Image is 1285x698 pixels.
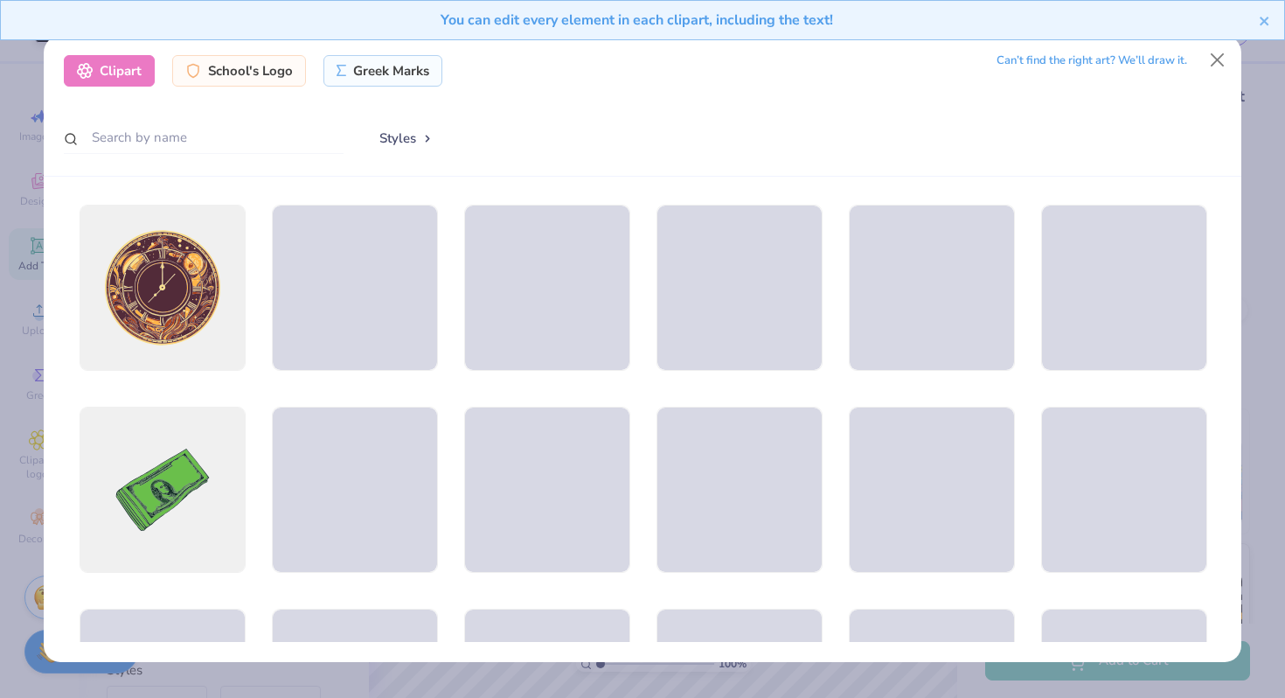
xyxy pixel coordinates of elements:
input: Search by name [64,122,344,154]
div: Greek Marks [323,55,443,87]
div: You can edit every element in each clipart, including the text! [14,10,1259,31]
button: Styles [361,122,452,155]
button: close [1259,10,1271,31]
div: Clipart [64,55,155,87]
div: School's Logo [172,55,306,87]
div: Can’t find the right art? We’ll draw it. [997,45,1187,76]
button: Close [1201,44,1234,77]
